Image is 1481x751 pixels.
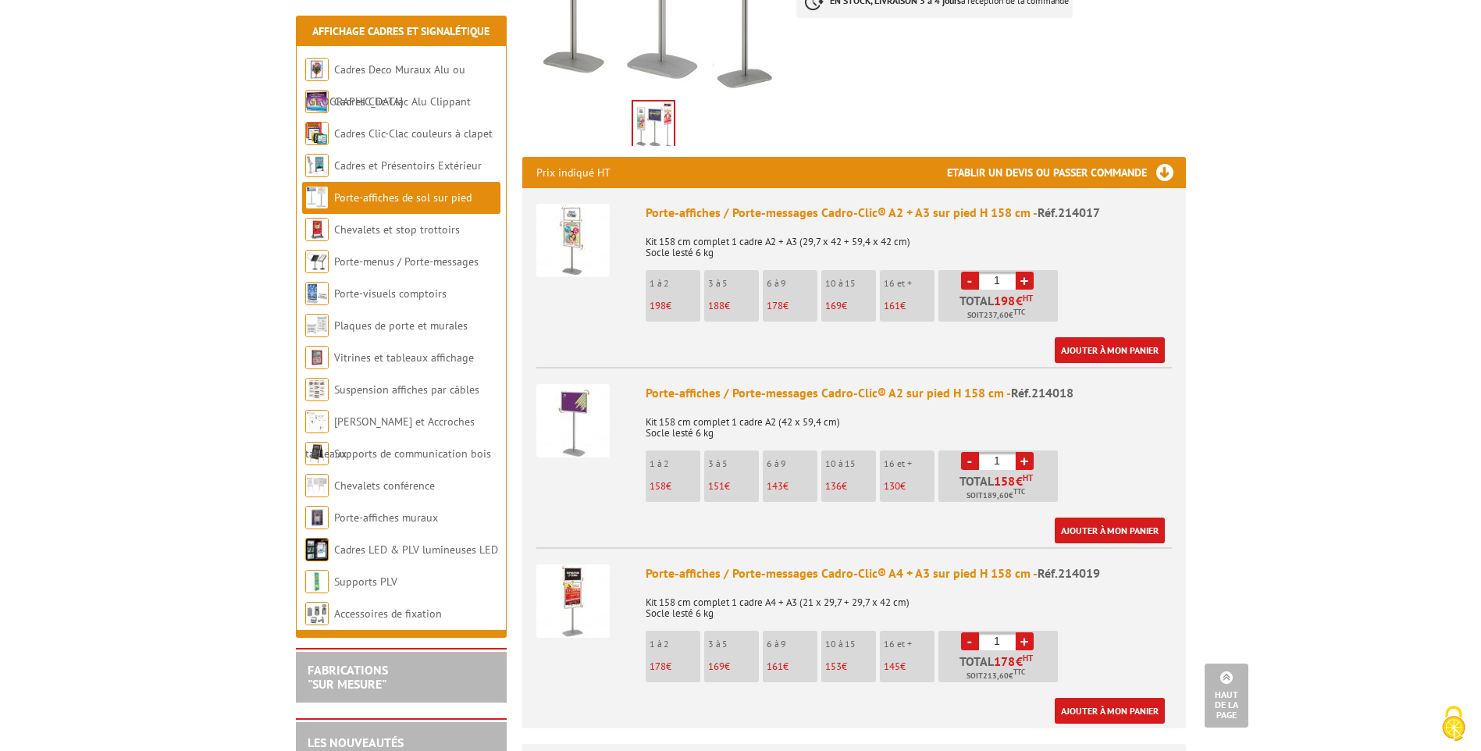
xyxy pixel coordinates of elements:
[305,282,329,305] img: Porte-visuels comptoirs
[961,632,979,650] a: -
[1055,698,1165,724] a: Ajouter à mon panier
[305,538,329,561] img: Cadres LED & PLV lumineuses LED
[305,314,329,337] img: Plaques de porte et murales
[947,157,1186,188] h3: Etablir un devis ou passer commande
[305,122,329,145] img: Cadres Clic-Clac couleurs à clapet
[334,319,468,333] a: Plaques de porte et murales
[994,475,1016,487] span: 158
[1023,653,1033,664] sup: HT
[305,186,329,209] img: Porte-affiches de sol sur pied
[708,639,759,650] p: 3 à 5
[884,299,900,312] span: 161
[967,670,1025,682] span: Soit €
[334,190,472,205] a: Porte-affiches de sol sur pied
[767,660,783,673] span: 161
[305,346,329,369] img: Vitrines et tableaux affichage
[767,458,817,469] p: 6 à 9
[305,250,329,273] img: Porte-menus / Porte-messages
[334,479,435,493] a: Chevalets conférence
[825,301,876,311] p: €
[650,301,700,311] p: €
[334,575,397,589] a: Supports PLV
[334,543,498,557] a: Cadres LED & PLV lumineuses LED
[942,655,1058,682] p: Total
[708,278,759,289] p: 3 à 5
[767,278,817,289] p: 6 à 9
[994,655,1016,667] span: 178
[646,204,1172,222] div: Porte-affiches / Porte-messages Cadro-Clic® A2 + A3 sur pied H 158 cm -
[1055,518,1165,543] a: Ajouter à mon panier
[1205,664,1248,728] a: Haut de la page
[961,272,979,290] a: -
[334,222,460,237] a: Chevalets et stop trottoirs
[646,226,1172,258] p: Kit 158 cm complet 1 cadre A2 + A3 (29,7 x 42 + 59,4 x 42 cm) Socle lesté 6 kg
[884,661,935,672] p: €
[650,481,700,492] p: €
[312,24,490,38] a: Affichage Cadres et Signalétique
[305,506,329,529] img: Porte-affiches muraux
[967,309,1025,322] span: Soit €
[308,662,388,692] a: FABRICATIONS"Sur Mesure"
[334,126,493,141] a: Cadres Clic-Clac couleurs à clapet
[825,660,842,673] span: 153
[884,301,935,311] p: €
[708,481,759,492] p: €
[305,410,329,433] img: Cimaises et Accroches tableaux
[305,415,475,461] a: [PERSON_NAME] et Accroches tableaux
[1016,272,1034,290] a: +
[646,586,1172,619] p: Kit 158 cm complet 1 cadre A4 + A3 (21 x 29,7 + 29,7 x 42 cm) Socle lesté 6 kg
[767,299,783,312] span: 178
[536,204,610,277] img: Porte-affiches / Porte-messages Cadro-Clic® A2 + A3 sur pied H 158 cm
[1011,385,1073,400] span: Réf.214018
[334,158,482,173] a: Cadres et Présentoirs Extérieur
[825,278,876,289] p: 10 à 15
[1016,655,1023,667] span: €
[825,661,876,672] p: €
[983,670,1009,682] span: 213,60
[1016,294,1023,307] span: €
[650,458,700,469] p: 1 à 2
[961,452,979,470] a: -
[308,735,404,750] a: LES NOUVEAUTÉS
[334,351,474,365] a: Vitrines et tableaux affichage
[305,570,329,593] img: Supports PLV
[1016,632,1034,650] a: +
[1013,487,1025,496] sup: TTC
[767,481,817,492] p: €
[305,218,329,241] img: Chevalets et stop trottoirs
[536,384,610,457] img: Porte-affiches / Porte-messages Cadro-Clic® A2 sur pied H 158 cm
[825,299,842,312] span: 169
[305,62,465,109] a: Cadres Deco Muraux Alu ou [GEOGRAPHIC_DATA]
[646,384,1172,402] div: Porte-affiches / Porte-messages Cadro-Clic® A2 sur pied H 158 cm -
[1434,704,1473,743] img: Cookies (fenêtre modale)
[305,378,329,401] img: Suspension affiches par câbles
[334,607,442,621] a: Accessoires de fixation
[1016,452,1034,470] a: +
[1013,308,1025,316] sup: TTC
[825,458,876,469] p: 10 à 15
[983,489,1009,502] span: 189,60
[1038,205,1100,220] span: Réf.214017
[942,294,1058,322] p: Total
[305,602,329,625] img: Accessoires de fixation
[708,301,759,311] p: €
[646,406,1172,439] p: Kit 158 cm complet 1 cadre A2 (42 x 59,4 cm) Socle lesté 6 kg
[825,639,876,650] p: 10 à 15
[536,564,610,638] img: Porte-affiches / Porte-messages Cadro-Clic® A4 + A3 sur pied H 158 cm
[767,301,817,311] p: €
[884,458,935,469] p: 16 et +
[334,94,471,109] a: Cadres Clic-Clac Alu Clippant
[334,287,447,301] a: Porte-visuels comptoirs
[1023,472,1033,483] sup: HT
[334,254,479,269] a: Porte-menus / Porte-messages
[884,481,935,492] p: €
[942,475,1058,502] p: Total
[633,101,674,150] img: porte_affiches_214017_fleche_2.jpg
[884,660,900,673] span: 145
[767,639,817,650] p: 6 à 9
[334,511,438,525] a: Porte-affiches muraux
[650,299,666,312] span: 198
[825,479,842,493] span: 136
[650,661,700,672] p: €
[650,660,666,673] span: 178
